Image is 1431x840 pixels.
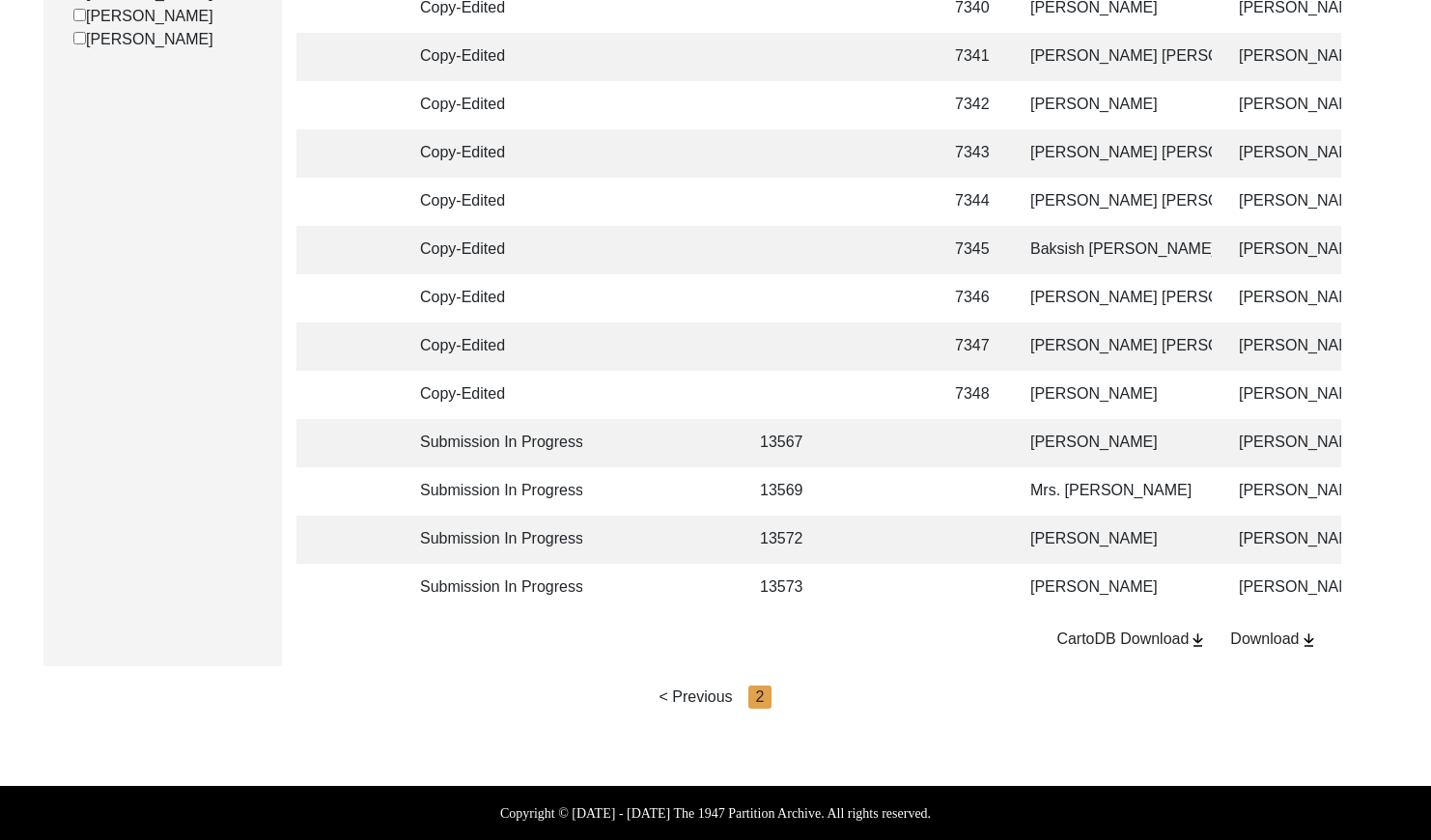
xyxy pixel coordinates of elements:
[1019,322,1212,371] td: [PERSON_NAME] [PERSON_NAME]
[943,178,1003,226] td: 7344
[408,178,582,226] td: Copy-Edited
[1189,631,1207,649] img: download-button.png
[943,322,1003,371] td: 7347
[748,516,826,564] td: 13572
[943,226,1003,274] td: 7345
[500,803,931,824] label: Copyright © [DATE] - [DATE] The 1947 Partition Archive. All rights reserved.
[943,81,1003,129] td: 7342
[408,81,582,129] td: Copy-Edited
[748,419,826,467] td: 13567
[748,686,772,709] div: 2
[1019,129,1212,178] td: [PERSON_NAME] [PERSON_NAME]
[408,274,582,322] td: Copy-Edited
[408,371,582,419] td: Copy-Edited
[748,467,826,516] td: 13569
[408,467,582,516] td: Submission In Progress
[943,129,1003,178] td: 7343
[1019,33,1212,81] td: [PERSON_NAME] [PERSON_NAME]
[1019,178,1212,226] td: [PERSON_NAME] [PERSON_NAME]
[943,371,1003,419] td: 7348
[408,226,582,274] td: Copy-Edited
[1019,226,1212,274] td: Baksish [PERSON_NAME] [PERSON_NAME]
[1019,564,1212,612] td: [PERSON_NAME]
[1019,467,1212,516] td: Mrs. [PERSON_NAME]
[1019,419,1212,467] td: [PERSON_NAME]
[73,9,86,21] input: [PERSON_NAME]
[408,516,582,564] td: Submission In Progress
[659,686,733,709] div: < Previous
[1300,631,1318,649] img: download-button.png
[73,28,213,51] label: [PERSON_NAME]
[1056,628,1207,651] div: CartoDB Download
[408,129,582,178] td: Copy-Edited
[408,564,582,612] td: Submission In Progress
[408,419,582,467] td: Submission In Progress
[73,32,86,44] input: [PERSON_NAME]
[1019,516,1212,564] td: [PERSON_NAME]
[73,5,213,28] label: [PERSON_NAME]
[943,274,1003,322] td: 7346
[943,33,1003,81] td: 7341
[408,322,582,371] td: Copy-Edited
[1230,628,1317,651] div: Download
[1019,81,1212,129] td: [PERSON_NAME]
[1019,371,1212,419] td: [PERSON_NAME]
[1019,274,1212,322] td: [PERSON_NAME] [PERSON_NAME]
[748,564,826,612] td: 13573
[408,33,582,81] td: Copy-Edited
